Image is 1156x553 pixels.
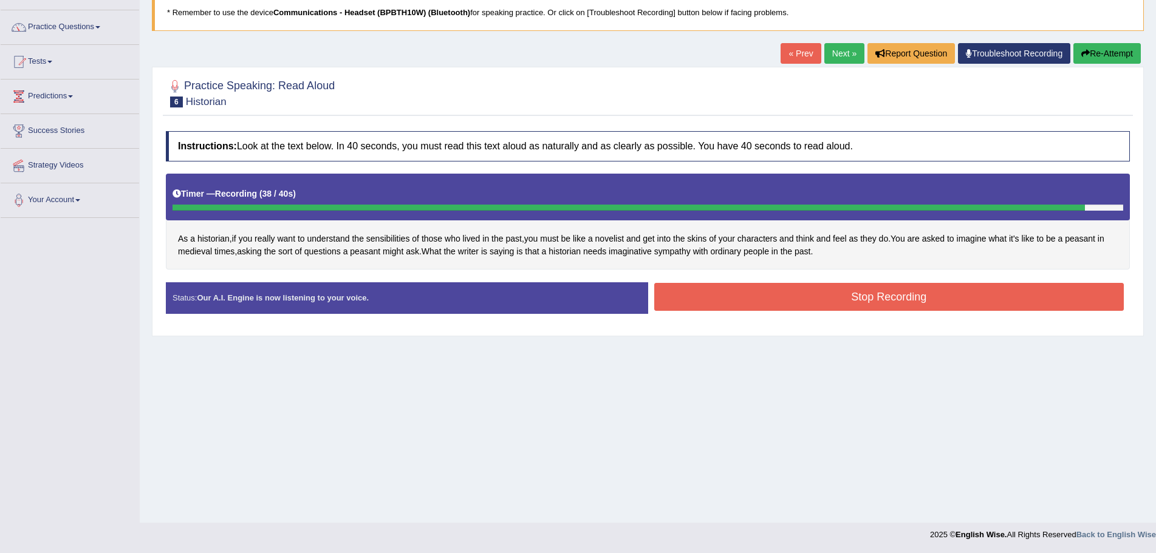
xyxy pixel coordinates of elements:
a: Next » [824,43,864,64]
button: Report Question [867,43,955,64]
span: Click to see word definition [524,232,538,245]
span: Click to see word definition [573,232,586,245]
span: Click to see word definition [588,232,593,245]
h4: Look at the text below. In 40 seconds, you must read this text aloud as naturally and as clearly ... [166,131,1130,161]
a: « Prev [781,43,821,64]
span: Click to see word definition [710,245,741,258]
span: Click to see word definition [849,232,858,245]
span: Click to see word definition [352,232,363,245]
b: Instructions: [178,141,237,151]
b: Communications - Headset (BPBTH10W) (Bluetooth) [273,8,470,17]
span: Click to see word definition [445,232,460,245]
span: Click to see word definition [561,232,571,245]
span: Click to see word definition [891,232,905,245]
span: Click to see word definition [540,232,558,245]
span: Click to see word definition [744,245,769,258]
span: Click to see word definition [490,245,514,258]
span: Click to see word definition [178,245,212,258]
b: ) [293,189,296,198]
strong: Our A.I. Engine is now listening to your voice. [197,293,369,302]
span: Click to see word definition [795,245,810,258]
span: Click to see word definition [505,232,521,245]
a: Troubleshoot Recording [958,43,1070,64]
span: Click to see word definition [295,245,302,258]
span: Click to see word definition [595,232,624,245]
span: Click to see word definition [879,232,889,245]
div: 2025 © All Rights Reserved [930,523,1156,540]
b: 38 / 40s [262,189,293,198]
span: Click to see word definition [463,232,481,245]
a: Practice Questions [1,10,139,41]
h2: Practice Speaking: Read Aloud [166,77,335,107]
span: Click to see word definition [654,245,691,258]
span: Click to see word definition [643,232,654,245]
span: Click to see word definition [422,232,442,245]
span: Click to see word definition [833,232,847,245]
span: Click to see word definition [304,245,341,258]
span: Click to see word definition [525,245,539,258]
span: Click to see word definition [307,232,350,245]
span: Click to see word definition [737,232,777,245]
span: Click to see word definition [482,232,489,245]
span: Click to see word definition [816,232,830,245]
span: Click to see word definition [278,245,292,258]
strong: English Wise. [956,530,1007,539]
a: Tests [1,45,139,75]
span: Click to see word definition [626,232,640,245]
button: Re-Attempt [1073,43,1141,64]
span: Click to see word definition [693,245,708,258]
span: Click to see word definition [412,232,419,245]
span: Click to see word definition [609,245,652,258]
span: Click to see word definition [255,232,275,245]
span: Click to see word definition [1065,232,1095,245]
span: Click to see word definition [443,245,455,258]
span: Click to see word definition [657,232,671,245]
span: Click to see word definition [343,245,348,258]
span: Click to see word definition [771,245,778,258]
span: Click to see word definition [237,245,261,258]
small: Historian [186,96,227,107]
span: Click to see word definition [422,245,442,258]
span: Click to see word definition [264,245,276,258]
span: Click to see word definition [214,245,234,258]
a: Strategy Videos [1,149,139,179]
span: Click to see word definition [1022,232,1035,245]
div: Status: [166,282,648,313]
span: Click to see word definition [779,232,793,245]
span: Click to see word definition [1098,232,1104,245]
h5: Timer — [173,189,296,198]
span: Click to see word definition [197,232,230,245]
span: Click to see word definition [719,232,735,245]
span: Click to see word definition [481,245,487,258]
span: Click to see word definition [1036,232,1044,245]
span: Click to see word definition [1058,232,1062,245]
span: Click to see word definition [988,232,1007,245]
span: Click to see word definition [542,245,547,258]
span: Click to see word definition [860,232,876,245]
b: Recording [215,189,257,198]
b: ( [259,189,262,198]
span: Click to see word definition [383,245,403,258]
span: Click to see word definition [1009,232,1019,245]
span: 6 [170,97,183,107]
a: Back to English Wise [1076,530,1156,539]
span: Click to see word definition [549,245,581,258]
span: Click to see word definition [190,232,195,245]
span: Click to see word definition [957,232,987,245]
span: Click to see word definition [922,232,945,245]
span: Click to see word definition [406,245,419,258]
span: Click to see word definition [458,245,479,258]
span: Click to see word definition [673,232,685,245]
span: Click to see word definition [350,245,380,258]
span: Click to see word definition [687,232,706,245]
span: Click to see word definition [178,232,188,245]
a: Your Account [1,183,139,214]
span: Click to see word definition [1046,232,1056,245]
span: Click to see word definition [491,232,503,245]
span: Click to see word definition [239,232,253,245]
div: , , . , . . [166,174,1130,270]
span: Click to see word definition [947,232,954,245]
span: Click to see word definition [583,245,606,258]
span: Click to see word definition [908,232,920,245]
